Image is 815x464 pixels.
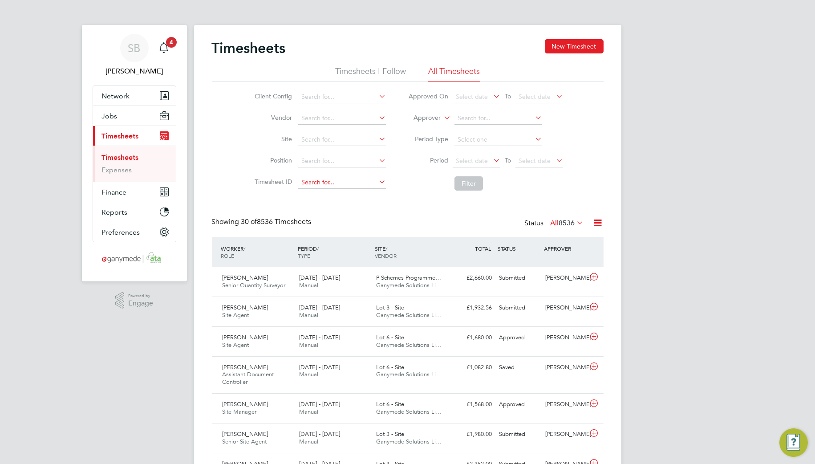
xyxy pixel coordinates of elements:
[525,217,586,230] div: Status
[408,156,448,164] label: Period
[223,311,249,319] span: Site Agent
[102,112,118,120] span: Jobs
[102,188,127,196] span: Finance
[93,182,176,202] button: Finance
[373,240,450,264] div: SITE
[219,240,296,264] div: WORKER
[299,438,318,445] span: Manual
[223,341,249,349] span: Site Agent
[545,39,604,53] button: New Timesheet
[299,281,318,289] span: Manual
[212,39,286,57] h2: Timesheets
[376,400,404,408] span: Lot 6 - Site
[519,93,551,101] span: Select date
[93,86,176,106] button: Network
[296,240,373,264] div: PERIOD
[241,217,312,226] span: 8536 Timesheets
[542,301,588,315] div: [PERSON_NAME]
[454,112,542,125] input: Search for...
[128,292,153,300] span: Powered by
[99,251,169,265] img: ganymedesolutions-logo-retina.png
[93,126,176,146] button: Timesheets
[252,114,292,122] label: Vendor
[299,334,340,341] span: [DATE] - [DATE]
[223,438,267,445] span: Senior Site Agent
[401,114,441,122] label: Approver
[223,363,268,371] span: [PERSON_NAME]
[298,252,310,259] span: TYPE
[166,37,177,48] span: 4
[299,430,340,438] span: [DATE] - [DATE]
[252,178,292,186] label: Timesheet ID
[376,430,404,438] span: Lot 3 - Site
[542,427,588,442] div: [PERSON_NAME]
[385,245,387,252] span: /
[102,92,130,100] span: Network
[542,330,588,345] div: [PERSON_NAME]
[408,92,448,100] label: Approved On
[299,370,318,378] span: Manual
[376,370,442,378] span: Ganymede Solutions Li…
[454,176,483,191] button: Filter
[376,363,404,371] span: Lot 6 - Site
[298,155,386,167] input: Search for...
[102,208,128,216] span: Reports
[542,240,588,256] div: APPROVER
[551,219,584,228] label: All
[376,274,441,281] span: P Schemes Programme…
[128,300,153,307] span: Engage
[299,304,340,311] span: [DATE] - [DATE]
[375,252,397,259] span: VENDOR
[223,281,286,289] span: Senior Quantity Surveyor
[299,363,340,371] span: [DATE] - [DATE]
[542,271,588,285] div: [PERSON_NAME]
[450,330,496,345] div: £1,680.00
[93,222,176,242] button: Preferences
[496,360,542,375] div: Saved
[102,132,139,140] span: Timesheets
[496,330,542,345] div: Approved
[450,360,496,375] div: £1,082.80
[115,292,153,309] a: Powered byEngage
[155,34,173,62] a: 4
[102,228,140,236] span: Preferences
[779,428,808,457] button: Engage Resource Center
[299,408,318,415] span: Manual
[93,66,176,77] span: Samantha Briggs
[376,438,442,445] span: Ganymede Solutions Li…
[502,90,514,102] span: To
[450,271,496,285] div: £2,660.00
[450,301,496,315] div: £1,932.56
[241,217,257,226] span: 30 of
[496,397,542,412] div: Approved
[298,134,386,146] input: Search for...
[542,360,588,375] div: [PERSON_NAME]
[428,66,480,82] li: All Timesheets
[223,408,257,415] span: Site Manager
[223,274,268,281] span: [PERSON_NAME]
[221,252,235,259] span: ROLE
[376,311,442,319] span: Ganymede Solutions Li…
[128,42,141,54] span: SB
[496,271,542,285] div: Submitted
[376,341,442,349] span: Ganymede Solutions Li…
[93,106,176,126] button: Jobs
[475,245,491,252] span: TOTAL
[223,370,274,386] span: Assistant Document Controller
[454,134,542,146] input: Select one
[93,251,176,265] a: Go to home page
[376,408,442,415] span: Ganymede Solutions Li…
[450,397,496,412] div: £1,568.00
[102,153,139,162] a: Timesheets
[82,25,187,281] nav: Main navigation
[376,281,442,289] span: Ganymede Solutions Li…
[502,155,514,166] span: To
[456,157,488,165] span: Select date
[376,334,404,341] span: Lot 6 - Site
[408,135,448,143] label: Period Type
[93,34,176,77] a: SB[PERSON_NAME]
[496,240,542,256] div: STATUS
[542,397,588,412] div: [PERSON_NAME]
[450,427,496,442] div: £1,980.00
[317,245,319,252] span: /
